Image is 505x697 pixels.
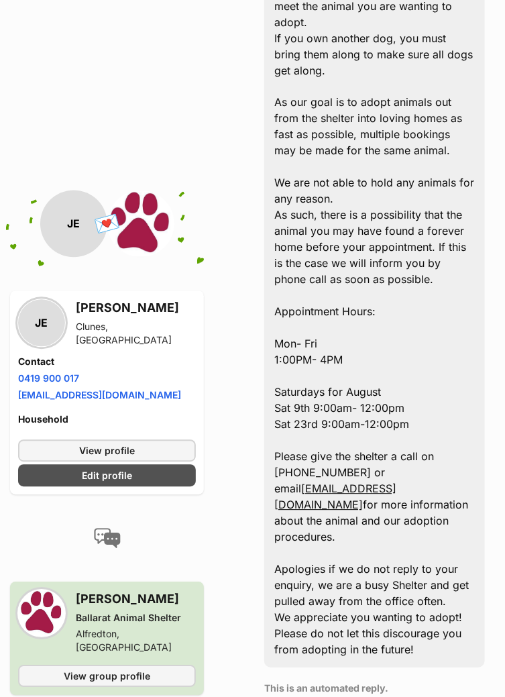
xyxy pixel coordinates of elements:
[18,300,65,347] div: JE
[18,465,196,487] a: Edit profile
[107,191,174,258] img: Ballarat Animal Shelter profile pic
[76,590,196,609] h3: [PERSON_NAME]
[79,444,135,458] span: View profile
[18,665,196,688] a: View group profile
[264,682,485,696] p: This is an automated reply.
[92,209,122,238] span: 💌
[18,440,196,462] a: View profile
[18,413,196,427] h4: Household
[76,299,196,318] h3: [PERSON_NAME]
[40,191,107,258] div: JE
[274,482,396,512] a: [EMAIL_ADDRESS][DOMAIN_NAME]
[64,669,150,684] span: View group profile
[76,628,196,655] div: Alfredton, [GEOGRAPHIC_DATA]
[94,529,121,549] img: conversation-icon-4a6f8262b818ee0b60e3300018af0b2d0b884aa5de6e9bcb8d3d4eeb1a70a7c4.svg
[18,356,196,369] h4: Contact
[76,321,196,347] div: Clunes, [GEOGRAPHIC_DATA]
[76,612,196,625] div: Ballarat Animal Shelter
[18,390,181,401] a: [EMAIL_ADDRESS][DOMAIN_NAME]
[18,373,79,384] a: 0419 900 017
[82,469,132,483] span: Edit profile
[18,590,65,637] img: Ballarat Animal Shelter profile pic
